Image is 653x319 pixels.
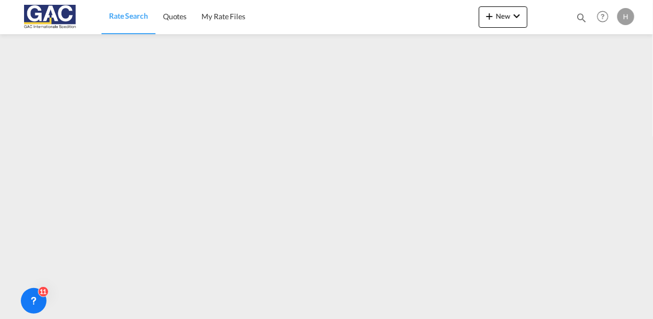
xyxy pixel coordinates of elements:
div: H [617,8,634,25]
md-icon: icon-plus 400-fg [483,10,496,22]
md-icon: icon-chevron-down [510,10,523,22]
span: My Rate Files [201,12,245,21]
div: icon-magnify [576,12,587,28]
img: 9f305d00dc7b11eeb4548362177db9c3.png [16,5,88,29]
span: Quotes [163,12,186,21]
span: Rate Search [109,11,148,20]
md-icon: icon-magnify [576,12,587,24]
span: Help [594,7,612,26]
span: New [483,12,523,20]
button: icon-plus 400-fgNewicon-chevron-down [479,6,527,28]
div: Help [594,7,617,27]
